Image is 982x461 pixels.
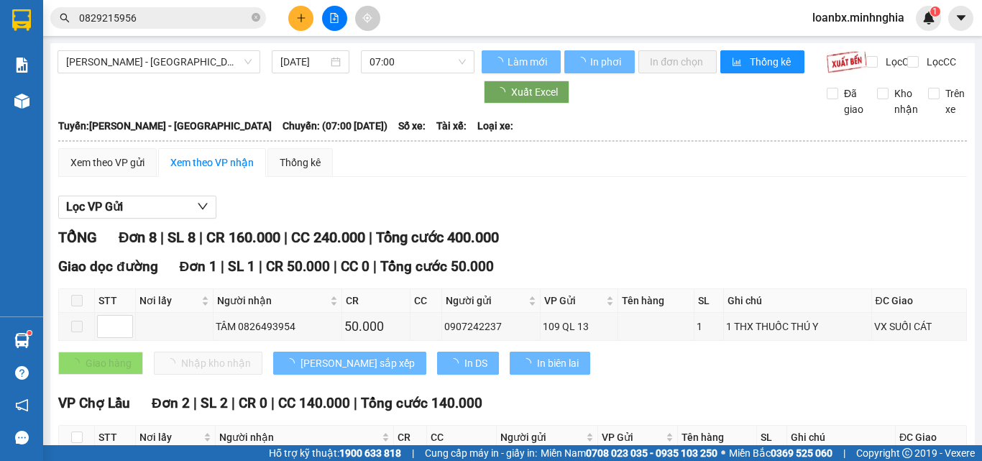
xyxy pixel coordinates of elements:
[344,316,407,337] div: 50.000
[266,258,330,275] span: CR 50.000
[694,289,724,313] th: SL
[231,395,235,411] span: |
[697,319,721,334] div: 1
[511,84,558,100] span: Xuất Excel
[921,54,958,70] span: Lọc CC
[296,13,306,23] span: plus
[826,50,867,73] img: 9k=
[729,445,832,461] span: Miền Bắc
[361,395,482,411] span: Tổng cước 140.000
[15,366,29,380] span: question-circle
[291,229,365,246] span: CC 240.000
[119,229,157,246] span: Đơn 8
[838,86,869,117] span: Đã giao
[284,229,288,246] span: |
[355,6,380,31] button: aim
[170,155,254,170] div: Xem theo VP nhận
[370,51,466,73] span: 07:00
[58,258,158,275] span: Giao dọc đường
[678,426,757,449] th: Tên hàng
[58,120,272,132] b: Tuyến: [PERSON_NAME] - [GEOGRAPHIC_DATA]
[464,355,487,371] span: In DS
[66,51,252,73] span: Phan Rí - Sài Gòn
[477,118,513,134] span: Loại xe:
[541,445,717,461] span: Miền Nam
[58,395,130,411] span: VP Chợ Lầu
[564,50,635,73] button: In phơi
[252,13,260,22] span: close-circle
[14,93,29,109] img: warehouse-icon
[902,448,912,458] span: copyright
[95,289,136,313] th: STT
[576,57,588,67] span: loading
[425,445,537,461] span: Cung cấp máy in - giấy in:
[139,429,201,445] span: Nơi lấy
[199,229,203,246] span: |
[872,313,967,341] td: VX SUỐI CÁT
[412,445,414,461] span: |
[410,289,442,313] th: CC
[206,229,280,246] span: CR 160.000
[239,395,267,411] span: CR 0
[300,355,415,371] span: [PERSON_NAME] sắp xếp
[495,87,511,97] span: loading
[288,6,313,31] button: plus
[58,352,143,375] button: Giao hàng
[14,333,29,348] img: warehouse-icon
[154,352,262,375] button: Nhập kho nhận
[280,54,328,70] input: 13/08/2025
[787,426,896,449] th: Ghi chú
[750,54,793,70] span: Thống kê
[362,13,372,23] span: aim
[95,426,136,449] th: STT
[880,54,917,70] span: Lọc CR
[955,12,968,24] span: caret-down
[380,258,494,275] span: Tổng cước 50.000
[427,426,497,449] th: CC
[152,395,190,411] span: Đơn 2
[721,450,725,456] span: ⚪️
[586,447,717,459] strong: 0708 023 035 - 0935 103 250
[278,395,350,411] span: CC 140.000
[376,229,499,246] span: Tổng cước 400.000
[590,54,623,70] span: In phơi
[446,293,526,309] span: Người gửi
[369,229,372,246] span: |
[79,10,249,26] input: Tìm tên, số ĐT hoặc mã đơn
[373,258,377,275] span: |
[618,289,694,313] th: Tên hàng
[27,331,32,335] sup: 1
[219,429,379,445] span: Người nhận
[342,289,410,313] th: CR
[544,293,603,309] span: VP Gửi
[724,289,871,313] th: Ghi chú
[66,198,123,216] span: Lọc VP Gửi
[940,86,970,117] span: Trên xe
[726,319,868,334] div: 1 THX THUỐC THÚ Y
[354,395,357,411] span: |
[139,293,198,309] span: Nơi lấy
[58,196,216,219] button: Lọc VP Gửi
[484,81,569,104] button: Xuất Excel
[216,319,339,334] div: TÂM 0826493954
[537,355,579,371] span: In biên lai
[201,395,228,411] span: SL 2
[15,431,29,444] span: message
[283,118,387,134] span: Chuyến: (07:00 [DATE])
[771,447,832,459] strong: 0369 525 060
[732,57,744,68] span: bar-chart
[273,352,426,375] button: [PERSON_NAME] sắp xếp
[720,50,804,73] button: bar-chartThống kê
[180,258,218,275] span: Đơn 1
[801,9,916,27] span: loanbx.minhnghia
[757,426,787,449] th: SL
[436,118,467,134] span: Tài xế:
[444,319,538,334] div: 0907242237
[60,13,70,23] span: search
[896,426,967,449] th: ĐC Giao
[15,398,29,412] span: notification
[280,155,321,170] div: Thống kê
[493,57,505,67] span: loading
[508,54,549,70] span: Làm mới
[193,395,197,411] span: |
